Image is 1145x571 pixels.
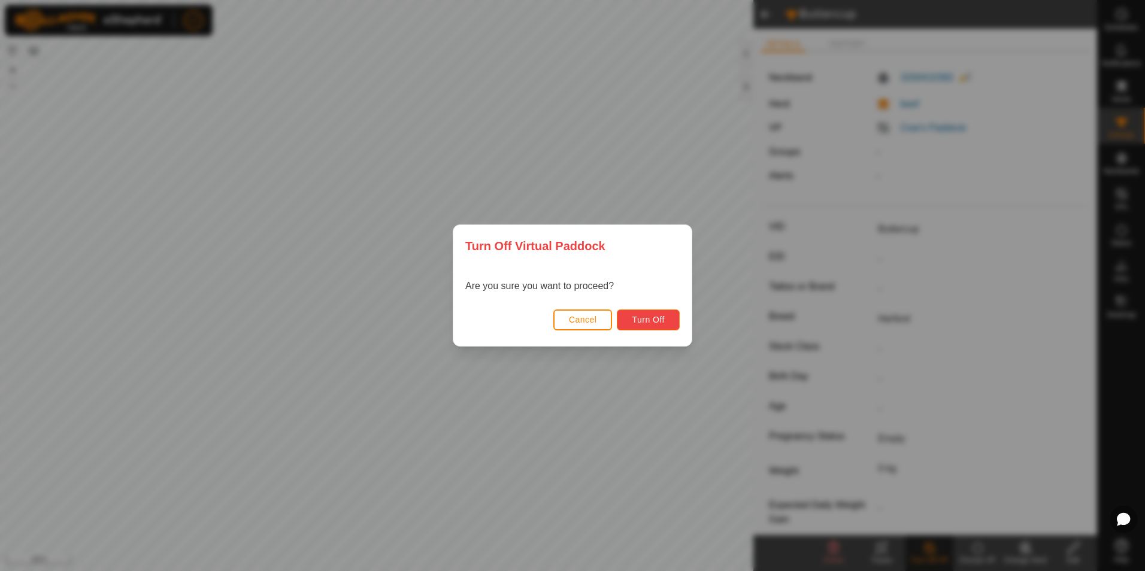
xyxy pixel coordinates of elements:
[632,315,665,324] span: Turn Off
[569,315,597,324] span: Cancel
[465,279,614,293] p: Are you sure you want to proceed?
[553,309,613,330] button: Cancel
[617,309,680,330] button: Turn Off
[465,237,605,255] span: Turn Off Virtual Paddock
